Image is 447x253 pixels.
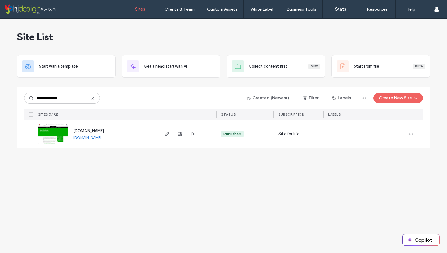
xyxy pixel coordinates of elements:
[122,55,220,78] div: Get a head start with AI
[297,93,324,103] button: Filter
[286,7,316,12] label: Business Tools
[403,234,439,245] button: Copilot
[227,55,325,78] div: Collect content firstNew
[413,64,425,69] div: Beta
[17,55,116,78] div: Start with a template
[221,112,236,117] span: STATUS
[354,63,379,69] span: Start from file
[331,55,430,78] div: Start from fileBeta
[373,93,423,103] button: Create New Site
[335,6,346,12] label: Stats
[367,7,388,12] label: Resources
[278,112,304,117] span: SUBSCRIPTION
[406,7,415,12] label: Help
[38,112,58,117] span: SITES (1/92)
[328,112,341,117] span: LABELS
[73,135,101,140] a: [DOMAIN_NAME]
[223,131,241,137] div: Published
[14,4,26,10] span: Help
[308,64,320,69] div: New
[278,131,300,137] span: Site for life
[327,93,356,103] button: Labels
[207,7,237,12] label: Custom Assets
[165,7,195,12] label: Clients & Team
[144,63,187,69] span: Get a head start with AI
[135,6,145,12] label: Sites
[73,128,104,133] a: [DOMAIN_NAME]
[39,63,78,69] span: Start with a template
[241,93,295,103] button: Created (Newest)
[250,7,273,12] label: White Label
[249,63,287,69] span: Collect content first
[17,31,53,43] span: Site List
